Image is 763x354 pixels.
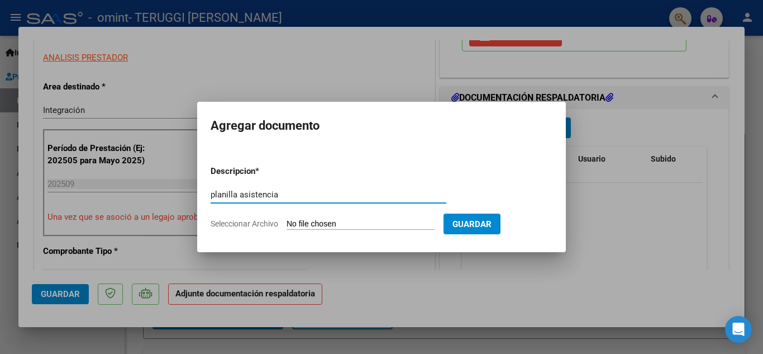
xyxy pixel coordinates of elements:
div: Open Intercom Messenger [725,316,752,343]
span: Seleccionar Archivo [211,219,278,228]
h2: Agregar documento [211,115,552,136]
p: Descripcion [211,165,313,178]
button: Guardar [444,214,500,234]
span: Guardar [452,219,492,229]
